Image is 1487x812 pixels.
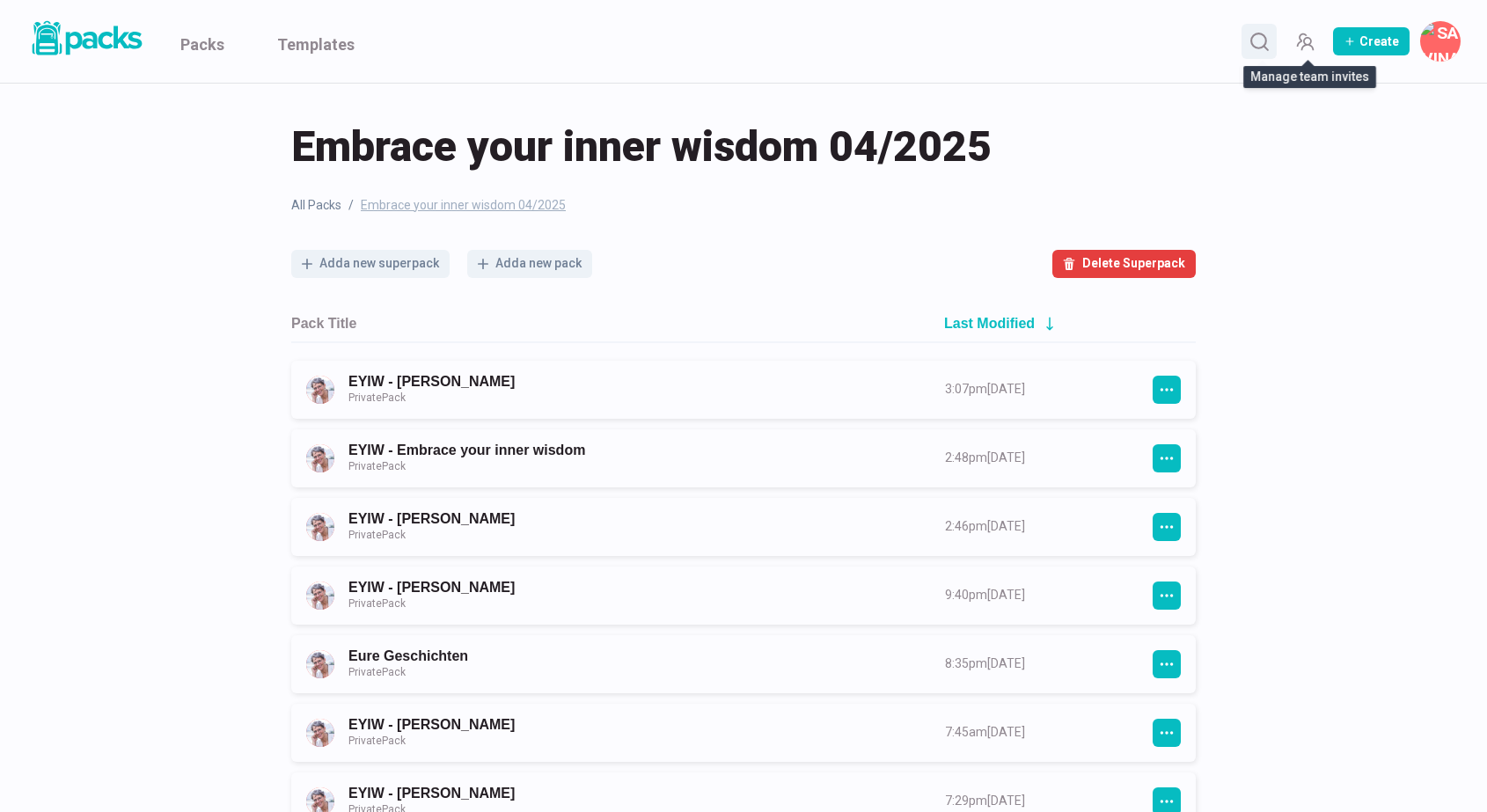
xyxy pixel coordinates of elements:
[467,250,592,278] button: Adda new pack
[291,315,356,332] h2: Pack Title
[1333,27,1410,55] button: Create Pack
[1287,24,1322,59] button: Manage Team Invites
[291,196,1196,215] nav: breadcrumb
[348,196,354,215] span: /
[944,315,1035,332] h2: Last Modified
[361,196,566,215] span: Embrace your inner wisdom 04/2025
[26,18,145,59] img: Packs logo
[291,250,450,278] button: Adda new superpack
[1052,250,1196,278] button: Delete Superpack
[1242,24,1277,59] button: Search
[26,18,145,65] a: Packs logo
[291,119,992,175] span: Embrace your inner wisdom 04/2025
[1420,21,1461,62] button: Savina Tilmann
[291,196,341,215] a: All Packs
